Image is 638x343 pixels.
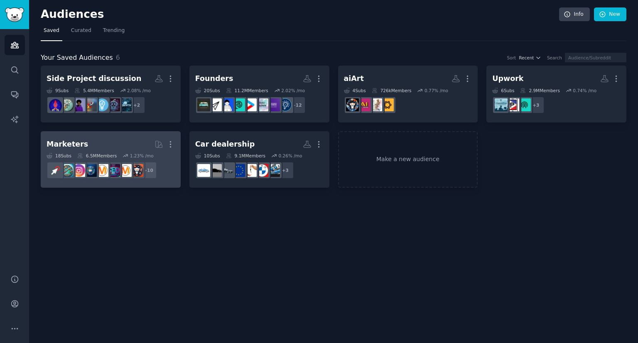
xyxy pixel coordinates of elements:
img: startups_promotion [209,98,222,111]
img: InstagramMarketing [72,164,85,177]
span: Curated [71,27,91,34]
img: aiagents [119,98,132,111]
a: Marketers18Subs6.5MMembers1.23% /mo+10socialmediamarketingSEODigitalMarketingdigital_marketingIns... [41,131,181,188]
div: 726k Members [372,88,412,93]
span: Saved [44,27,59,34]
button: Recent [519,55,541,61]
div: 18 Sub s [47,153,71,159]
div: Car dealership [195,139,255,149]
a: Upwork6Subs2.9MMembers0.74% /mo+3upwork_challengersbuhaydigitalUpworkPros [486,66,626,122]
div: 0.26 % /mo [279,153,302,159]
a: Info [559,7,590,22]
img: SEO [107,164,120,177]
div: 4 Sub s [344,88,366,93]
img: aiwars [369,98,382,111]
div: 9.1M Members [226,153,265,159]
div: Upwork [492,73,523,84]
img: Affiliatemarketing [61,164,74,177]
span: 6 [116,54,120,61]
img: Build_AI_Agents [107,98,120,111]
a: Curated [68,24,94,41]
img: SideProjectWins [61,98,74,111]
div: Founders [195,73,233,84]
img: CarDealerships [197,164,210,177]
div: Sort [507,55,516,61]
img: TheFounders [221,98,233,111]
a: New [594,7,626,22]
img: SideProjectInPublic [72,98,85,111]
div: 2.02 % /mo [281,88,305,93]
img: GummySearch logo [5,7,24,22]
img: FoundersHub [232,98,245,111]
div: 20 Sub s [195,88,220,93]
img: Entrepreneur [96,98,108,111]
div: 2.9M Members [520,88,559,93]
div: Marketers [47,139,88,149]
img: ExperiencedFounders [267,98,280,111]
a: Make a new audience [338,131,478,188]
span: Trending [103,27,125,34]
div: 2.08 % /mo [127,88,151,93]
div: 11.2M Members [226,88,268,93]
div: Side Project discussion [47,73,141,84]
img: Entrepreneurship [279,98,292,111]
a: Trending [100,24,128,41]
img: AI_ART [381,98,394,111]
img: carsales [267,164,280,177]
div: 0.77 % /mo [425,88,448,93]
img: DigitalMarketing [96,164,108,177]
img: indiehackers [255,98,268,111]
img: PPC [49,164,62,177]
img: upwork_challengers [518,98,531,111]
img: socialmedia [130,164,143,177]
div: + 3 [277,162,294,179]
img: UpworkPros [495,98,508,111]
span: Your Saved Audiences [41,53,113,63]
h2: Audiences [41,8,559,21]
a: Side Project discussion9Subs5.4MMembers2.08% /mo+2aiagentsBuild_AI_AgentsEntrepreneursideprojects... [41,66,181,122]
img: marketing [119,164,132,177]
img: startup [244,98,257,111]
a: Founders20Subs11.2MMembers2.02% /mo+12EntrepreneurshipExperiencedFoundersindiehackersstartupFound... [189,66,329,122]
img: CarsEU [232,164,245,177]
a: Saved [41,24,62,41]
img: cars [209,164,222,177]
div: + 2 [128,96,145,114]
div: 6.5M Members [77,153,117,159]
div: aiArt [344,73,364,84]
img: digital_marketing [84,164,97,177]
img: aiArt [346,98,359,111]
a: aiArt4Subs726kMembers0.77% /moAI_ARTaiwarsAiArtLoungeaiArt [338,66,478,122]
div: + 10 [140,162,157,179]
img: BMW [255,164,268,177]
img: sideprojects [84,98,97,111]
div: 1.23 % /mo [130,153,154,159]
div: 6 Sub s [492,88,514,93]
div: 5.4M Members [74,88,114,93]
a: Car dealership10Subs9.1MMembers0.26% /mo+3carsalesBMWaskcarsalesCarsEUCarTalkUKcarsCarDealerships [189,131,329,188]
div: 10 Sub s [195,153,220,159]
div: 9 Sub s [47,88,69,93]
img: buhaydigital [506,98,519,111]
div: Search [547,55,562,61]
img: RulesForRebels [197,98,210,111]
div: + 3 [527,96,545,114]
div: 0.74 % /mo [573,88,596,93]
input: Audience/Subreddit [565,53,626,62]
img: MySideProject [49,98,62,111]
span: Recent [519,55,534,61]
img: CarTalkUK [221,164,233,177]
img: AiArtLounge [358,98,371,111]
img: askcarsales [244,164,257,177]
div: + 12 [288,96,306,114]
